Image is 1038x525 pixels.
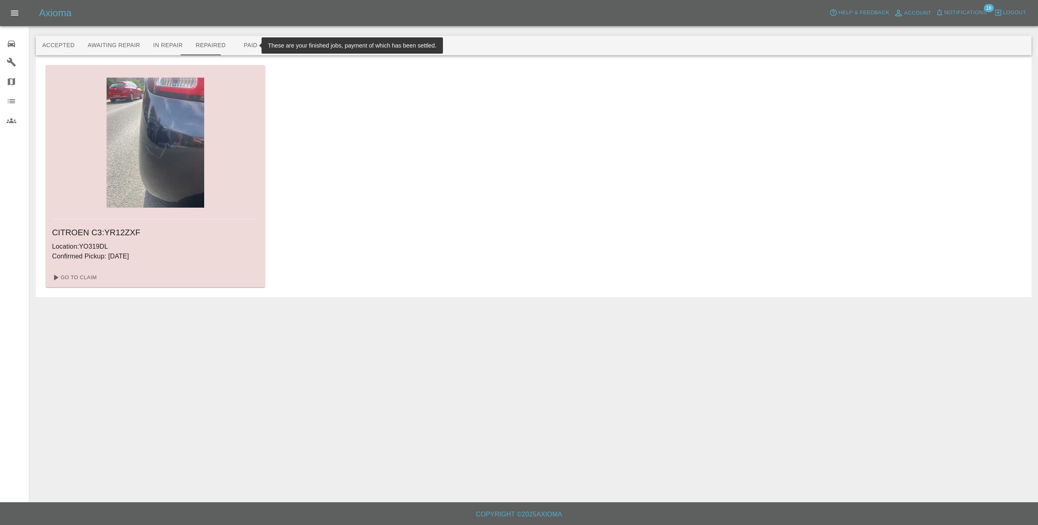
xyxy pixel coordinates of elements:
[232,36,269,55] button: Paid
[52,252,259,261] p: Confirmed Pickup: [DATE]
[892,7,933,20] a: Account
[992,7,1028,19] button: Logout
[52,226,259,239] h6: CITROEN C3 : YR12ZXF
[1003,8,1026,17] span: Logout
[944,8,987,17] span: Notifications
[36,36,81,55] button: Accepted
[49,271,99,284] a: Go To Claim
[933,7,989,19] button: Notifications
[39,7,72,20] h5: Axioma
[838,8,889,17] span: Help & Feedback
[7,509,1031,520] h6: Copyright © 2025 Axioma
[81,36,146,55] button: Awaiting Repair
[983,4,994,12] span: 18
[52,242,259,252] p: Location: YO319DL
[827,7,891,19] button: Help & Feedback
[904,9,931,18] span: Account
[5,3,24,23] button: Open drawer
[147,36,190,55] button: In Repair
[189,36,232,55] button: Repaired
